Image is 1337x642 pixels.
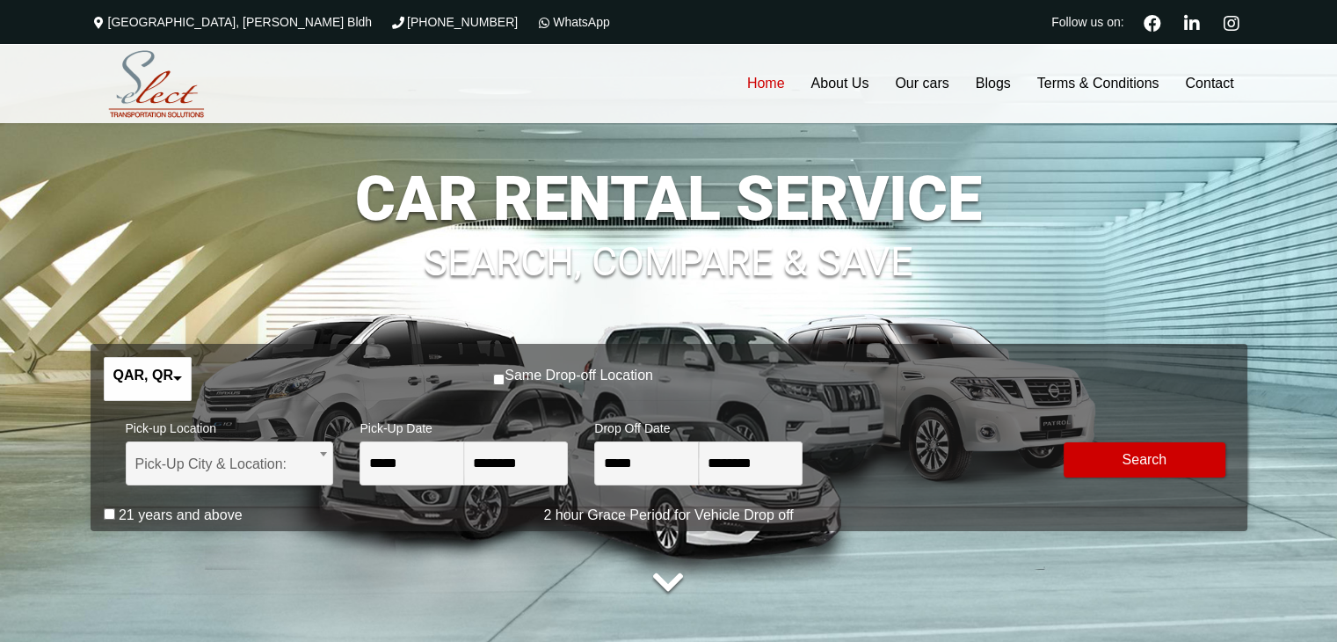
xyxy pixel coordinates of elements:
a: Home [734,44,798,123]
span: Pick-Up City & Location: [126,441,334,485]
h1: CAR RENTAL SERVICE [91,168,1247,230]
a: Our cars [882,44,962,123]
span: Pick-Up City & Location: [135,442,324,486]
a: [PHONE_NUMBER] [389,15,518,29]
label: 21 years and above [119,507,243,524]
span: Drop Off Date [594,410,803,441]
a: Linkedin [1177,12,1208,32]
span: Pick-up Location [126,410,334,441]
h1: SEARCH, COMPARE & SAVE [91,215,1247,282]
a: Terms & Conditions [1024,44,1173,123]
span: Pick-Up Date [360,410,568,441]
a: Contact [1172,44,1246,123]
img: Select Rent a Car [95,47,218,122]
a: WhatsApp [535,15,610,29]
a: Instagram [1217,12,1247,32]
label: QAR, QR [113,367,173,384]
label: Same Drop-off Location [505,367,653,384]
a: About Us [797,44,882,123]
a: Blogs [963,44,1024,123]
p: 2 hour Grace Period for Vehicle Drop off [91,505,1247,526]
button: Modify Search [1064,442,1225,478]
a: Facebook [1137,12,1168,32]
